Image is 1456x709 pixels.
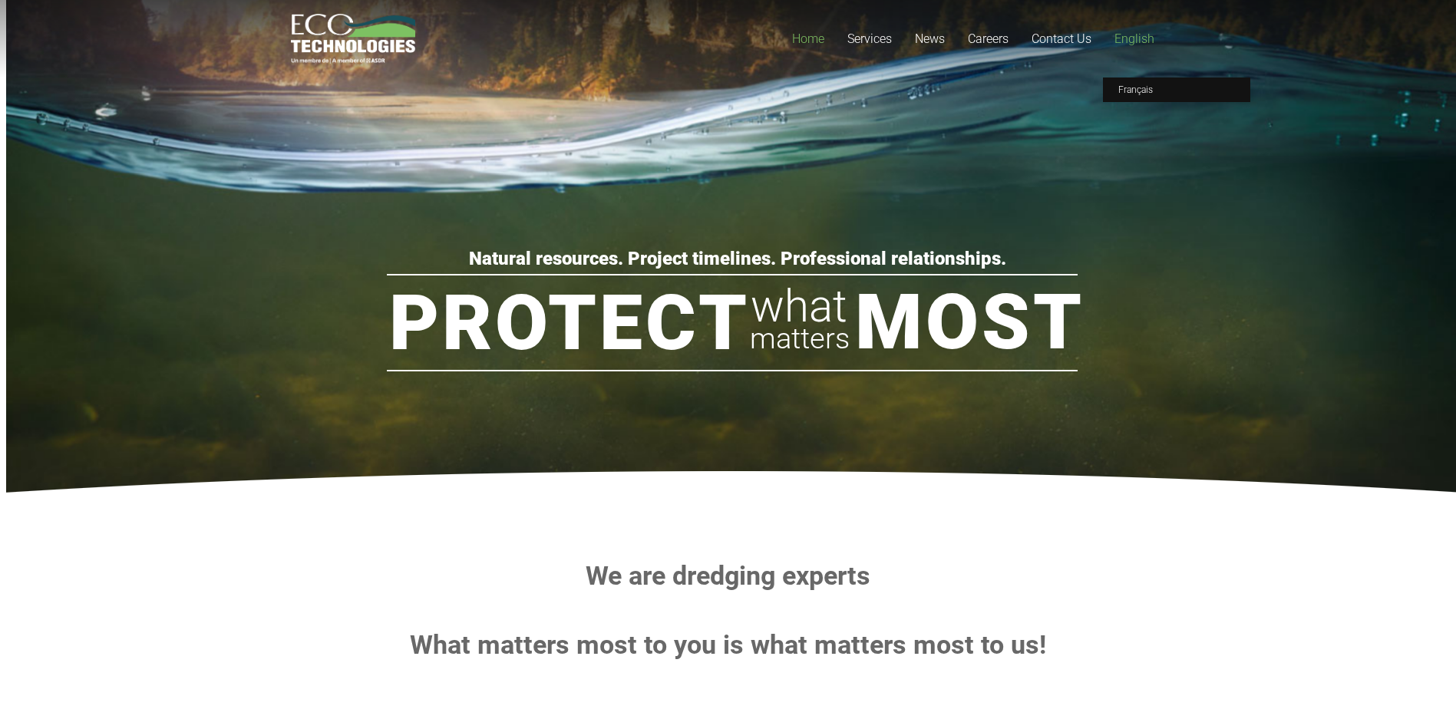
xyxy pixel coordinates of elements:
a: Français [1103,77,1250,102]
rs-layer: Natural resources. Project timelines. Professional relationships. [469,250,1006,267]
span: Services [847,31,892,46]
span: Contact Us [1032,31,1091,46]
strong: What matters most to you is what matters most to us! [410,629,1046,660]
span: English [1114,31,1154,46]
rs-layer: Most [855,284,1085,361]
span: Home [792,31,824,46]
span: Careers [968,31,1009,46]
a: logo_EcoTech_ASDR_RGB [291,14,416,64]
rs-layer: what [751,284,847,328]
rs-layer: matters [750,316,850,361]
strong: We are dredging experts [586,560,870,591]
span: Français [1118,84,1153,95]
rs-layer: Protect [389,285,750,361]
span: News [915,31,945,46]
